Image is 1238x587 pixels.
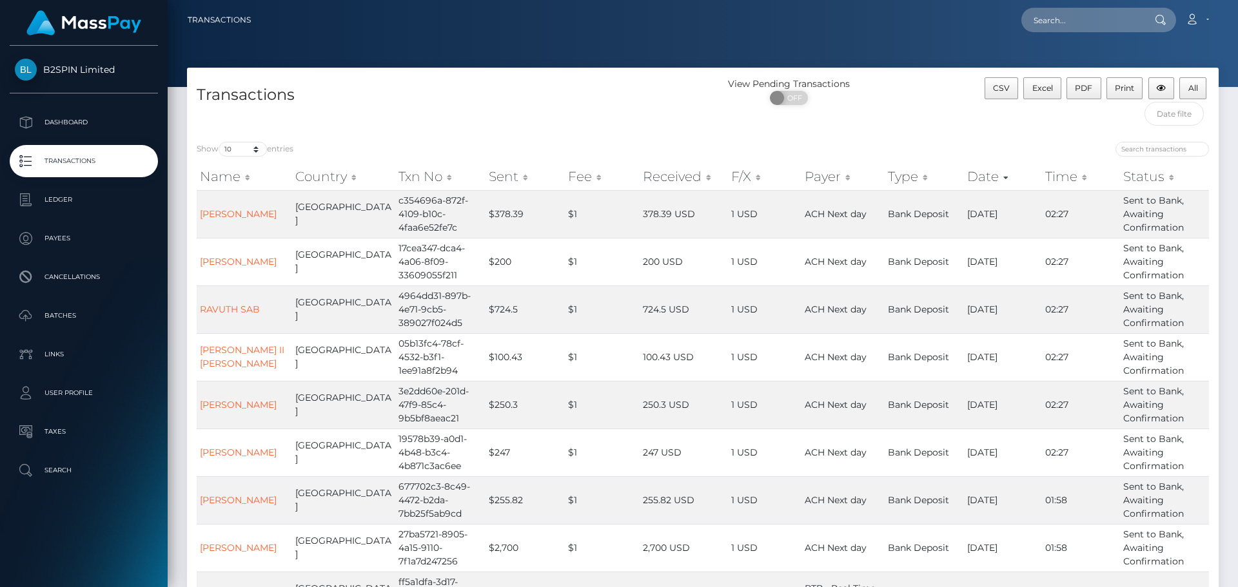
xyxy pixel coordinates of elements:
[993,83,1010,93] span: CSV
[10,338,158,370] a: Links
[395,428,486,476] td: 19578b39-a0d1-4b48-b3c4-4b871c3ac6ee
[395,524,486,572] td: 27ba5721-8905-4a15-9110-7f1a7d247256
[805,351,867,363] span: ACH Next day
[640,524,728,572] td: 2,700 USD
[885,333,964,381] td: Bank Deposit
[15,59,37,81] img: B2SPIN Limited
[728,238,801,285] td: 1 USD
[565,524,640,572] td: $1
[10,261,158,293] a: Cancellations
[565,190,640,238] td: $1
[885,524,964,572] td: Bank Deposit
[10,222,158,255] a: Payees
[486,428,565,476] td: $247
[805,303,867,315] span: ACH Next day
[964,238,1042,285] td: [DATE]
[395,238,486,285] td: 17cea347-dca4-4a06-8f09-33609055f211
[292,190,395,238] td: [GEOGRAPHIC_DATA]
[200,399,277,410] a: [PERSON_NAME]
[640,285,728,333] td: 724.5 USD
[1042,476,1120,524] td: 01:58
[1115,83,1134,93] span: Print
[1188,83,1198,93] span: All
[486,238,565,285] td: $200
[10,145,158,177] a: Transactions
[10,454,158,486] a: Search
[486,190,565,238] td: $378.39
[292,238,395,285] td: [GEOGRAPHIC_DATA]
[885,164,964,189] th: Type: activate to sort column ascending
[1042,381,1120,428] td: 02:27
[1120,524,1209,572] td: Sent to Bank, Awaiting Confirmation
[640,333,728,381] td: 100.43 USD
[805,494,867,506] span: ACH Next day
[1120,190,1209,238] td: Sent to Bank, Awaiting Confirmation
[1106,77,1143,99] button: Print
[15,306,153,325] p: Batches
[1032,83,1053,93] span: Excel
[1042,333,1120,381] td: 02:27
[1066,77,1101,99] button: PDF
[1120,428,1209,476] td: Sent to Bank, Awaiting Confirmation
[728,190,801,238] td: 1 USD
[197,142,293,157] label: Show entries
[200,542,277,553] a: [PERSON_NAME]
[1179,77,1206,99] button: All
[565,428,640,476] td: $1
[15,229,153,248] p: Payees
[292,285,395,333] td: [GEOGRAPHIC_DATA]
[728,164,801,189] th: F/X: activate to sort column ascending
[728,428,801,476] td: 1 USD
[728,285,801,333] td: 1 USD
[486,476,565,524] td: $255.82
[395,164,486,189] th: Txn No: activate to sort column ascending
[1023,77,1061,99] button: Excel
[1042,524,1120,572] td: 01:58
[985,77,1019,99] button: CSV
[640,190,728,238] td: 378.39 USD
[964,476,1042,524] td: [DATE]
[486,524,565,572] td: $2,700
[805,542,867,553] span: ACH Next day
[292,333,395,381] td: [GEOGRAPHIC_DATA]
[1042,428,1120,476] td: 02:27
[885,381,964,428] td: Bank Deposit
[15,422,153,441] p: Taxes
[10,64,158,75] span: B2SPIN Limited
[395,190,486,238] td: c354696a-872f-4109-b10c-4faa6e52fe7c
[964,524,1042,572] td: [DATE]
[964,164,1042,189] th: Date: activate to sort column ascending
[292,381,395,428] td: [GEOGRAPHIC_DATA]
[10,300,158,332] a: Batches
[395,381,486,428] td: 3e2dd60e-201d-47f9-85c4-9b5bf8aeac21
[565,476,640,524] td: $1
[964,381,1042,428] td: [DATE]
[885,285,964,333] td: Bank Deposit
[197,164,292,189] th: Name: activate to sort column ascending
[1120,238,1209,285] td: Sent to Bank, Awaiting Confirmation
[292,164,395,189] th: Country: activate to sort column ascending
[200,447,277,458] a: [PERSON_NAME]
[292,476,395,524] td: [GEOGRAPHIC_DATA]
[703,77,875,91] div: View Pending Transactions
[1042,190,1120,238] td: 02:27
[15,190,153,209] p: Ledger
[640,428,728,476] td: 247 USD
[728,333,801,381] td: 1 USD
[565,285,640,333] td: $1
[200,494,277,506] a: [PERSON_NAME]
[10,416,158,448] a: Taxes
[964,285,1042,333] td: [DATE]
[885,428,964,476] td: Bank Deposit
[486,381,565,428] td: $250.3
[486,164,565,189] th: Sent: activate to sort column ascending
[15,113,153,132] p: Dashboard
[805,256,867,267] span: ACH Next day
[197,84,693,106] h4: Transactions
[395,333,486,381] td: 05b13fc4-78cf-4532-b3f1-1ee91a8f2b94
[1115,142,1209,157] input: Search transactions
[26,10,141,35] img: MassPay Logo
[885,190,964,238] td: Bank Deposit
[565,164,640,189] th: Fee: activate to sort column ascending
[1148,77,1175,99] button: Column visibility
